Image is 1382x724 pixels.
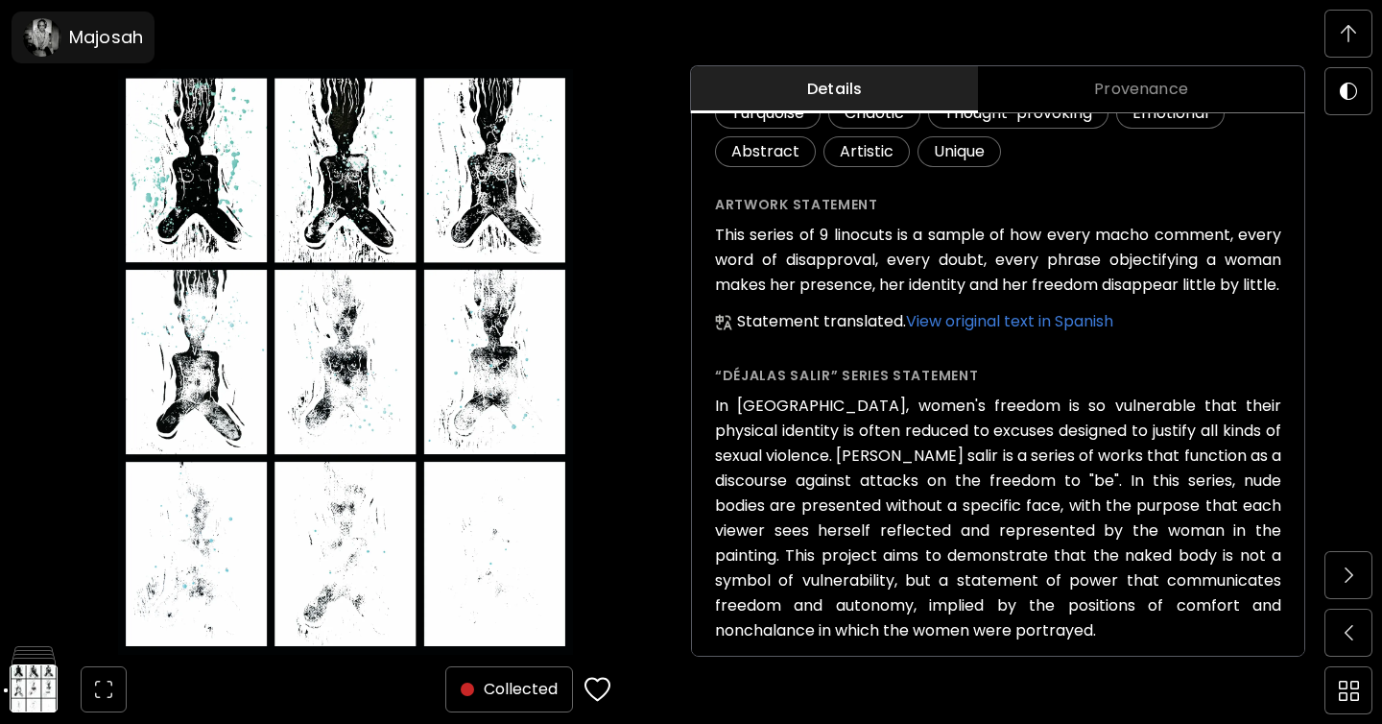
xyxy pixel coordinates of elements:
[933,103,1104,124] span: Thought-provoking
[720,103,816,124] span: Turquoise
[461,678,558,701] span: Collected
[703,78,966,101] span: Details
[833,103,916,124] span: Chaotic
[922,141,996,162] span: Unique
[989,78,1293,101] span: Provenance
[906,310,1113,332] span: View original text in Spanish
[828,141,905,162] span: Artistic
[715,365,1281,386] h6: “Déjalas salir” series statement
[584,675,611,704] img: favorites
[715,194,1281,215] h6: Artwork Statement
[720,141,811,162] span: Abstract
[737,655,1113,680] h6: Statement translated.
[715,223,1281,298] h6: This series of 9 linocuts is a sample of how every macho comment, every word of disapproval, ever...
[737,309,1113,334] h6: Statement translated.
[573,664,623,715] button: favorites
[69,26,143,49] h6: Majosah
[715,394,1281,643] h6: In [GEOGRAPHIC_DATA], women's freedom is so vulnerable that their physical identity is often redu...
[445,666,573,712] button: Collected
[1121,103,1220,124] span: Emotional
